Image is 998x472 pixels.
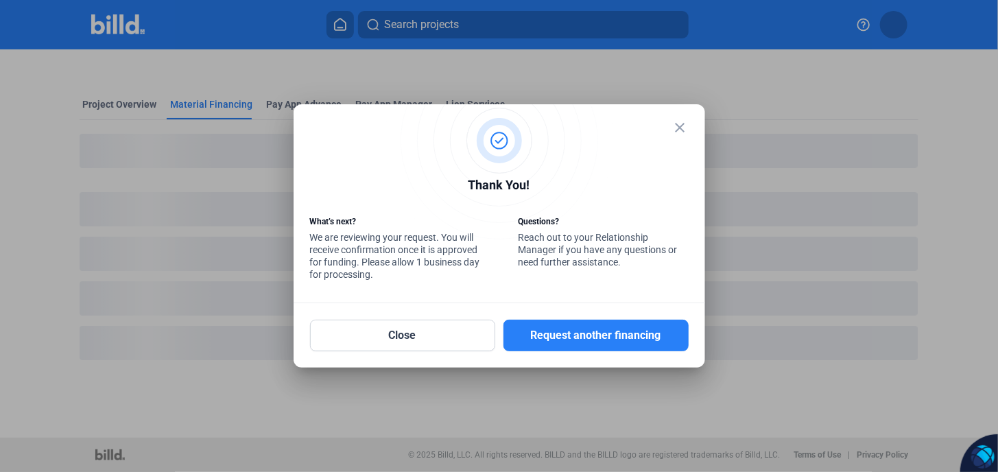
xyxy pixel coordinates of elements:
[310,320,495,351] button: Close
[310,215,480,284] div: We are reviewing your request. You will receive confirmation once it is approved for funding. Ple...
[518,215,688,231] div: Questions?
[310,176,689,198] div: Thank You!
[518,215,688,272] div: Reach out to your Relationship Manager if you have any questions or need further assistance.
[310,215,480,231] div: What’s next?
[672,119,689,136] mat-icon: close
[503,320,689,351] button: Request another financing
